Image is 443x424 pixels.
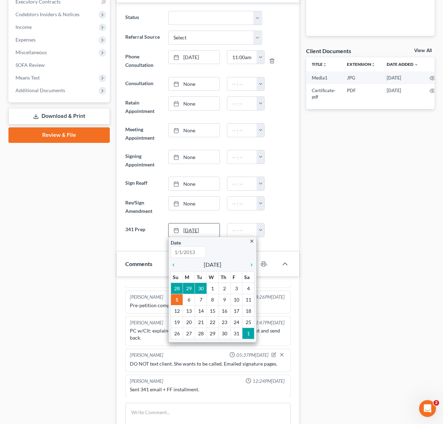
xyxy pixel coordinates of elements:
a: None [169,150,220,164]
i: unfold_more [371,63,375,67]
i: close [249,239,254,244]
a: Date Added expand_more [387,62,418,67]
label: Meeting Appointment [122,123,165,144]
div: DO NOT text client. She wants to be called. Emailed signature pages. [130,360,286,367]
input: -- : -- [227,223,257,237]
td: 7 [195,294,207,305]
span: Additional Documents [15,87,65,93]
input: -- : -- [227,124,257,137]
span: 12:47PM[DATE] [253,319,285,326]
a: chevron_right [245,260,254,269]
td: 4 [242,283,254,294]
td: 27 [183,328,195,339]
span: SOFA Review [15,62,45,68]
a: [DATE] [169,51,220,64]
td: 6 [183,294,195,305]
td: 13 [183,305,195,317]
td: 5 [171,294,183,305]
i: chevron_right [245,262,254,268]
td: 22 [207,317,219,328]
a: None [169,197,220,210]
td: 23 [219,317,230,328]
td: 16 [219,305,230,317]
td: 31 [230,328,242,339]
label: Retain Appointment [122,96,165,118]
label: Signing Appointment [122,150,165,171]
th: F [230,272,242,283]
td: PDF [341,84,381,103]
td: JPG [341,71,381,84]
td: 3 [230,283,242,294]
iframe: Intercom live chat [419,400,436,417]
span: Comments [125,260,152,267]
td: Media1 [306,71,341,84]
input: -- : -- [227,51,257,64]
label: Rev/Sign Amendment [122,196,165,217]
label: Referral Source [122,31,165,45]
span: Miscellaneous [15,49,47,55]
label: Consultation [122,77,165,91]
td: 29 [207,328,219,339]
label: Date [171,239,181,246]
td: 29 [183,283,195,294]
td: 25 [242,317,254,328]
a: Review & File [8,127,110,143]
span: 04:26PM[DATE] [253,294,285,300]
th: Th [219,272,230,283]
th: W [207,272,219,283]
a: None [169,97,220,110]
span: 2 [433,400,439,406]
td: 8 [207,294,219,305]
th: Tu [195,272,207,283]
th: Sa [242,272,254,283]
div: Pre-petition complete. [130,302,286,309]
i: unfold_more [323,63,327,67]
td: 21 [195,317,207,328]
span: Means Test [15,75,40,81]
span: Codebtors Insiders & Notices [15,11,80,17]
input: -- : -- [227,197,257,210]
input: -- : -- [227,97,257,110]
span: 05:37PM[DATE] [236,352,268,359]
td: [DATE] [381,71,424,84]
td: 28 [195,328,207,339]
div: [PERSON_NAME] [130,319,163,326]
a: SOFA Review [10,59,110,71]
a: None [169,177,220,190]
td: 30 [219,328,230,339]
td: 30 [195,283,207,294]
input: -- : -- [227,177,257,190]
td: 12 [171,305,183,317]
td: 18 [242,305,254,317]
a: [DATE] [169,223,220,237]
span: 12:24PM[DATE] [253,378,285,385]
span: Expenses [15,37,36,43]
div: Sent 341 email + FF installment. [130,386,286,393]
a: Download & Print [8,108,110,125]
td: 1 [242,328,254,339]
td: 1 [207,283,219,294]
input: 1/1/2013 [171,246,206,258]
a: Extensionunfold_more [347,62,375,67]
a: close [249,237,254,245]
td: 15 [207,305,219,317]
label: 341 Prep [122,223,165,237]
div: Client Documents [306,47,351,55]
span: Income [15,24,32,30]
th: Su [171,272,183,283]
td: 20 [183,317,195,328]
td: Certificate-pdf [306,84,341,103]
label: Sign Reaff [122,177,165,191]
td: 2 [219,283,230,294]
td: 19 [171,317,183,328]
td: 14 [195,305,207,317]
a: None [169,124,220,137]
i: chevron_left [171,262,180,268]
i: expand_more [414,63,418,67]
td: 9 [219,294,230,305]
td: 11 [242,294,254,305]
td: 24 [230,317,242,328]
td: 26 [171,328,183,339]
a: None [169,77,220,91]
a: Titleunfold_more [312,62,327,67]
